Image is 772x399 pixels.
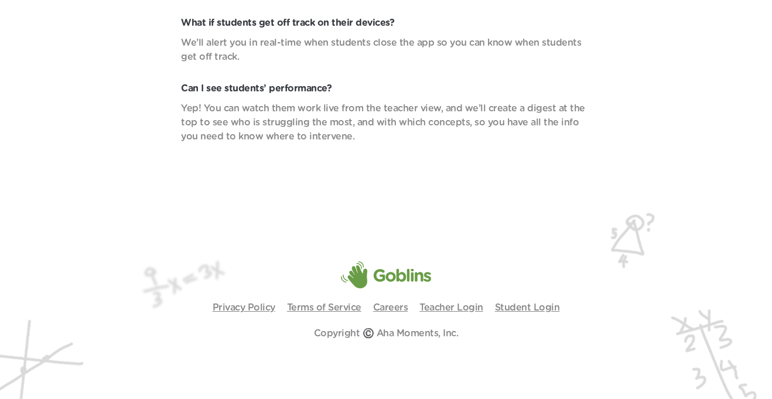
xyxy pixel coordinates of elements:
[419,303,483,312] a: Teacher Login
[181,81,591,96] p: Can I see students’ performance?
[495,303,560,312] a: Student Login
[181,16,591,30] p: What if students get off track on their devices?
[181,101,591,144] p: Yep! You can watch them work live from the teacher view, and we’ll create a digest at the top to ...
[373,303,408,312] a: Careers
[287,303,361,312] a: Terms of Service
[181,36,591,64] p: We’ll alert you in real-time when students close the app so you can know when students get off tr...
[213,303,275,312] a: Privacy Policy
[314,326,459,340] p: Copyright ©️ Aha Moments, Inc.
